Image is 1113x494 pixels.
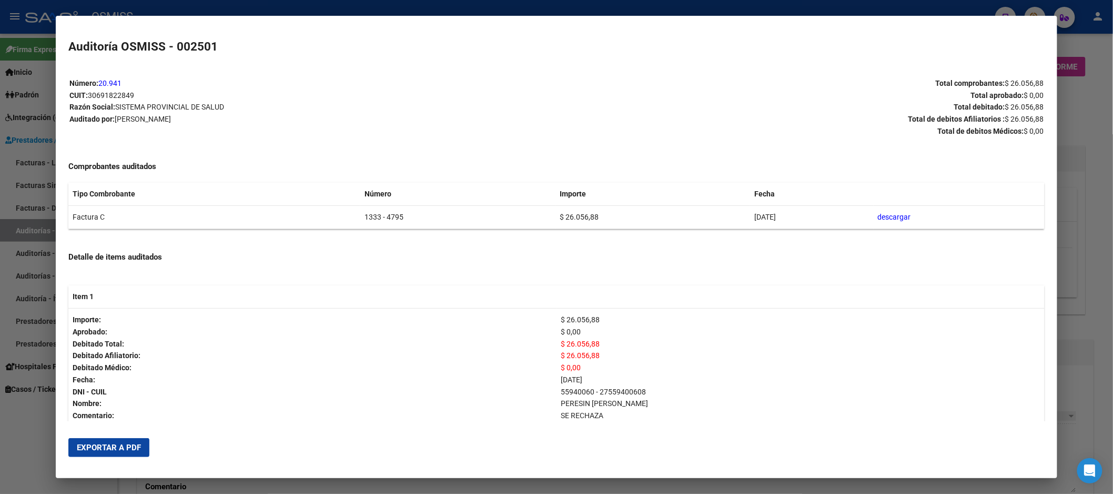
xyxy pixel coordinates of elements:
a: 20.941 [98,79,122,87]
h4: Comprobantes auditados [68,161,1045,173]
span: $ 26.056,88 [561,340,600,348]
p: Total comprobantes: [557,77,1044,90]
th: Número [360,183,555,205]
p: Total aprobado: [557,90,1044,102]
span: $ 26.056,88 [1005,115,1044,123]
p: Total debitado: [557,101,1044,113]
th: Tipo Combrobante [68,183,361,205]
p: Total de debitos Afiliatorios : [557,113,1044,125]
td: [DATE] [750,206,874,229]
span: Exportar a PDF [77,443,141,452]
span: $ 26.056,88 [1005,103,1044,111]
p: Debitado Total: [73,338,552,350]
p: Fecha: [73,374,552,386]
a: descargar [878,213,911,221]
p: $ 0,00 [561,326,1040,338]
td: $ 26.056,88 [555,206,750,229]
span: $ 26.056,88 [1005,79,1044,87]
button: Exportar a PDF [68,438,149,457]
span: $ 0,00 [1024,91,1044,100]
div: Open Intercom Messenger [1077,458,1102,483]
p: Debitado Médico: [73,362,552,374]
p: Importe: [73,314,552,326]
p: Razón Social: [69,101,556,113]
span: $ 0,00 [1024,127,1044,135]
p: CUIT: [69,90,556,102]
p: 55940060 - 27559400608 PERESIN [PERSON_NAME] [561,386,1040,410]
span: $ 26.056,88 [561,351,600,360]
p: Comentario: [73,410,552,422]
td: 1333 - 4795 [360,206,555,229]
p: Número: [69,77,556,90]
strong: Item 1 [73,292,94,301]
span: SISTEMA PROVINCIAL DE SALUD [115,103,224,111]
p: Aprobado: [73,326,552,338]
span: [PERSON_NAME] [115,115,171,123]
p: Debitado Afiliatorio: [73,350,552,362]
p: [DATE] [561,374,1040,386]
p: Auditado por: [69,113,556,125]
h4: Detalle de items auditados [68,251,1045,263]
th: Importe [555,183,750,205]
h2: Auditoría OSMISS - 002501 [68,38,1045,56]
p: $ 26.056,88 [561,314,1040,326]
span: $ 0,00 [561,363,581,372]
th: Fecha [750,183,874,205]
td: Factura C [68,206,361,229]
p: DNI - CUIL Nombre: [73,386,552,410]
p: SE RECHAZA [561,410,1040,422]
p: Total de debitos Médicos: [557,125,1044,137]
span: 30691822849 [88,91,134,100]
